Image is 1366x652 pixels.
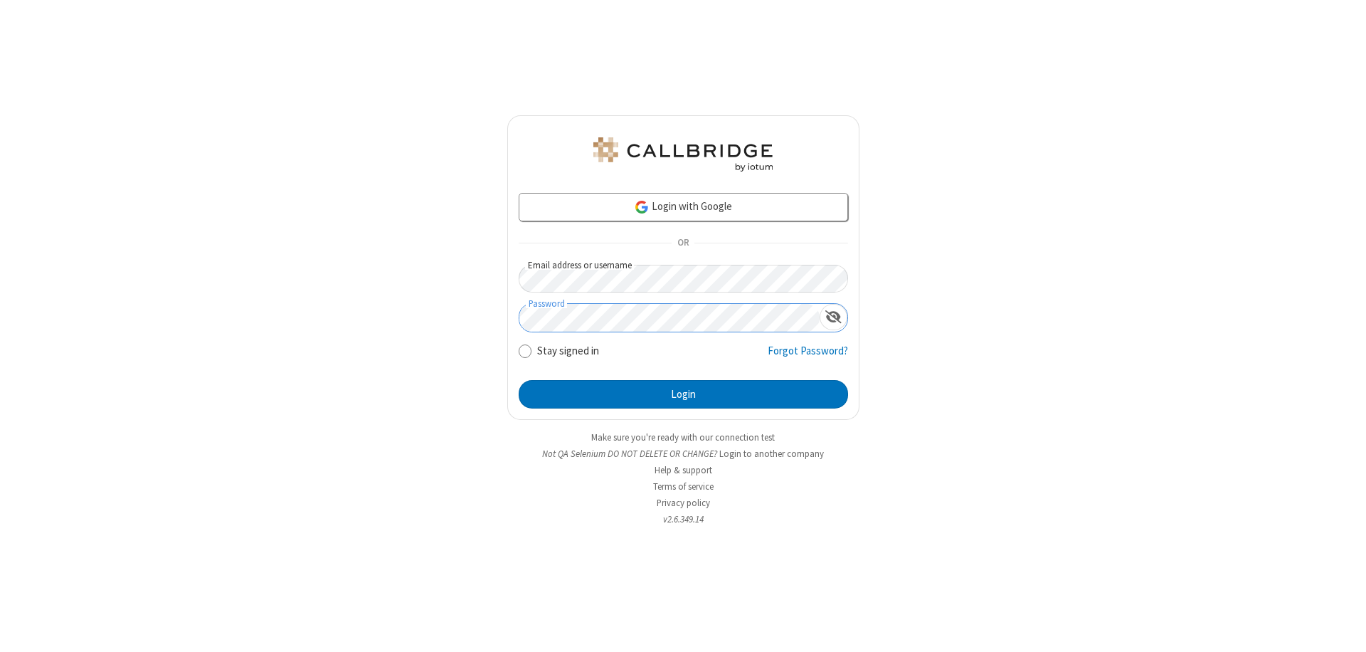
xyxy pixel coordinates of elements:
img: google-icon.png [634,199,650,215]
input: Password [519,304,820,332]
button: Login to another company [719,447,824,461]
span: OR [672,233,694,253]
input: Email address or username [519,265,848,293]
a: Login with Google [519,193,848,221]
button: Login [519,380,848,409]
li: Not QA Selenium DO NOT DELETE OR CHANGE? [507,447,859,461]
a: Help & support [655,464,712,476]
label: Stay signed in [537,343,599,359]
a: Make sure you're ready with our connection test [591,431,775,443]
a: Forgot Password? [768,343,848,370]
img: QA Selenium DO NOT DELETE OR CHANGE [591,137,775,172]
li: v2.6.349.14 [507,512,859,526]
a: Privacy policy [657,497,710,509]
div: Show password [820,304,847,330]
a: Terms of service [653,480,714,493]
